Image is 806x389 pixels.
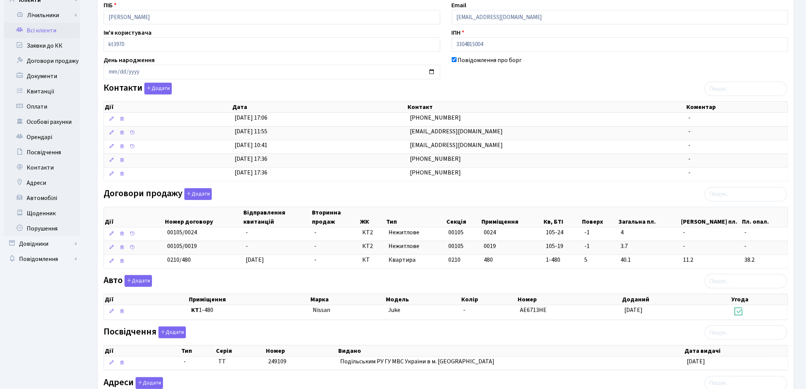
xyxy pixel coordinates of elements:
th: Приміщення [481,207,543,227]
span: 249109 [268,357,286,366]
th: Дії [104,294,188,305]
a: Повідомлення [4,251,80,267]
span: - [314,256,317,264]
th: Секція [446,207,481,227]
span: - [464,306,466,314]
a: Заявки до КК [4,38,80,53]
a: Довідники [4,236,80,251]
th: Тип [386,207,446,227]
span: 0210 [449,256,461,264]
span: Нежитлове [389,228,442,237]
span: КТ [362,256,383,264]
a: Додати [123,274,152,287]
span: 1-480 [191,306,307,315]
span: 1-480 [546,256,578,264]
span: [PHONE_NUMBER] [410,155,461,163]
span: - [184,357,213,366]
a: Порушення [4,221,80,236]
label: День народження [104,56,155,65]
span: 11.2 [683,256,739,264]
a: Контакти [4,160,80,175]
span: -1 [584,228,615,237]
span: 5 [584,256,615,264]
span: - [689,155,691,163]
span: [PHONE_NUMBER] [410,114,461,122]
span: Juke [388,306,400,314]
th: Номер договору [164,207,243,227]
span: [DATE] [246,256,264,264]
a: Щоденник [4,206,80,221]
th: Поверх [581,207,618,227]
th: Колір [461,294,517,305]
th: Доданий [622,294,731,305]
span: Нежитлове [389,242,442,251]
b: КТ [191,306,199,314]
span: [PHONE_NUMBER] [410,168,461,177]
th: [PERSON_NAME] пл. [680,207,742,227]
label: Авто [104,275,152,287]
span: 40.1 [621,256,677,264]
th: Пл. опал. [742,207,788,227]
th: Загальна пл. [618,207,680,227]
a: Орендарі [4,130,80,145]
span: Подільським РУ ГУ МВС України в м. [GEOGRAPHIC_DATA] [341,357,495,366]
a: Адреси [4,175,80,190]
a: Всі клієнти [4,23,80,38]
input: Пошук... [705,274,787,288]
th: Серія [216,346,265,356]
span: Квартира [389,256,442,264]
th: Номер [517,294,622,305]
a: Додати [157,325,186,339]
label: Повідомлення про борг [458,56,522,65]
th: Номер [265,346,337,356]
a: Автомобілі [4,190,80,206]
th: Видано [337,346,684,356]
span: 105-19 [546,242,578,251]
label: Email [452,1,467,10]
th: Кв, БТІ [543,207,581,227]
button: Посвідчення [158,327,186,338]
span: - [689,114,691,122]
a: Договори продажу [4,53,80,69]
th: Відправлення квитанцій [243,207,312,227]
label: Контакти [104,83,172,94]
button: Договори продажу [184,188,212,200]
th: Модель [385,294,461,305]
th: Марка [310,294,385,305]
span: АЕ6713НЕ [520,306,547,314]
th: Контакт [407,102,686,112]
th: Угода [731,294,788,305]
span: - [314,242,317,250]
span: - [683,242,739,251]
span: КТ2 [362,242,383,251]
span: [DATE] 11:55 [235,127,267,136]
th: Тип [181,346,216,356]
a: Квитанції [4,84,80,99]
span: - [314,228,317,237]
th: Дії [104,102,232,112]
th: Дата видачі [684,346,788,356]
span: - [689,127,691,136]
span: - [689,141,691,149]
input: Пошук... [705,82,787,96]
a: Посвідчення [4,145,80,160]
span: 0024 [484,228,496,237]
th: Дії [104,207,164,227]
span: - [683,228,739,237]
button: Контакти [144,83,172,94]
th: Приміщення [188,294,310,305]
span: [EMAIL_ADDRESS][DOMAIN_NAME] [410,141,503,149]
label: Договори продажу [104,188,212,200]
label: Адреси [104,377,163,389]
span: 105-24 [546,228,578,237]
th: Коментар [686,102,788,112]
span: [DATE] 17:06 [235,114,267,122]
a: Додати [134,376,163,389]
span: 0210/480 [167,256,191,264]
label: Посвідчення [104,327,186,338]
span: 480 [484,256,493,264]
span: КТ2 [362,228,383,237]
a: Лічильники [9,8,80,23]
label: ПІБ [104,1,117,10]
span: [DATE] [687,357,705,366]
